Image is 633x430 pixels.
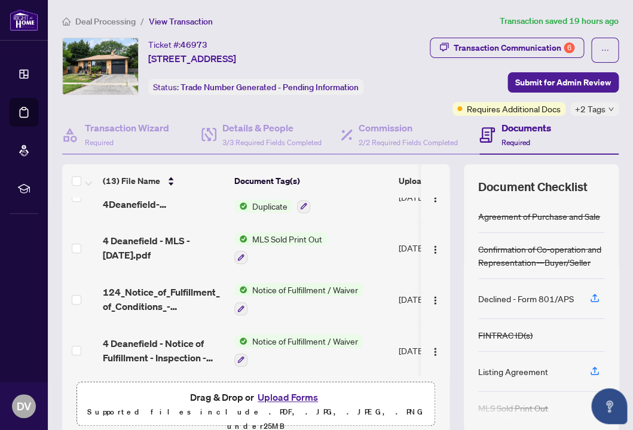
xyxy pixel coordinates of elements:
[17,398,31,414] span: DV
[430,193,440,203] img: Logo
[149,16,213,27] span: View Transaction
[394,325,475,376] td: [DATE]
[467,102,561,115] span: Requires Additional Docs
[85,121,169,135] h4: Transaction Wizard
[222,121,322,135] h4: Details & People
[103,336,225,365] span: 4 Deanefield - Notice of Fulfillment - Inspection - [DATE].pdf
[75,16,136,27] span: Deal Processing
[247,232,327,245] span: MLS Sold Print Out
[148,79,363,95] div: Status:
[359,138,458,147] span: 2/2 Required Fields Completed
[478,242,604,269] div: Confirmation of Co-operation and Representation—Buyer/Seller
[247,199,292,213] span: Duplicate
[10,9,38,31] img: logo
[500,14,619,28] article: Transaction saved 19 hours ago
[230,164,394,198] th: Document Tag(s)
[234,232,327,265] button: Status IconMLS Sold Print Out
[601,46,609,54] span: ellipsis
[591,388,627,424] button: Open asap
[103,234,225,262] span: 4 Deanefield - MLS - [DATE].pdf
[247,283,363,296] span: Notice of Fulfillment / Waiver
[140,14,144,28] li: /
[394,223,475,274] td: [DATE]
[247,334,363,348] span: Notice of Fulfillment / Waiver
[85,138,114,147] span: Required
[234,283,363,315] button: Status IconNotice of Fulfillment / Waiver
[430,245,440,254] img: Logo
[234,199,247,213] img: Status Icon
[190,389,322,405] span: Drag & Drop or
[608,106,614,112] span: down
[426,290,445,309] button: Logo
[426,341,445,360] button: Logo
[394,274,475,325] td: [DATE]
[478,365,548,378] div: Listing Agreement
[515,73,611,92] span: Submit for Admin Review
[430,38,584,58] button: Transaction Communication6
[181,39,207,50] span: 46973
[399,174,447,188] span: Upload Date
[234,334,363,367] button: Status IconNotice of Fulfillment / Waiver
[254,389,322,405] button: Upload Forms
[575,102,606,116] span: +2 Tags
[478,179,587,195] span: Document Checklist
[234,232,247,245] img: Status Icon
[181,82,359,93] span: Trade Number Generated - Pending Information
[454,38,574,57] div: Transaction Communication
[234,334,247,348] img: Status Icon
[148,51,236,66] span: [STREET_ADDRESS]
[63,38,138,94] img: IMG-W12314066_1.jpg
[478,292,574,305] div: Declined - Form 801/APS
[426,238,445,257] button: Logo
[359,121,458,135] h4: Commission
[507,72,619,93] button: Submit for Admin Review
[98,164,230,198] th: (13) File Name
[148,38,207,51] div: Ticket #:
[103,174,160,188] span: (13) File Name
[478,210,600,223] div: Agreement of Purchase and Sale
[62,17,71,26] span: home
[478,328,533,342] div: FINTRAC ID(s)
[430,296,440,305] img: Logo
[234,283,247,296] img: Status Icon
[430,347,440,357] img: Logo
[222,138,322,147] span: 3/3 Required Fields Completed
[394,164,475,198] th: Upload Date
[103,285,225,314] span: 124_Notice_of_Fulfillment_of_Conditions_-_Agreement_of_Purchase_and_Sale_-_A_-_PropTx-[PERSON_NAM...
[564,42,574,53] div: 6
[501,121,551,135] h4: Documents
[501,138,530,147] span: Required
